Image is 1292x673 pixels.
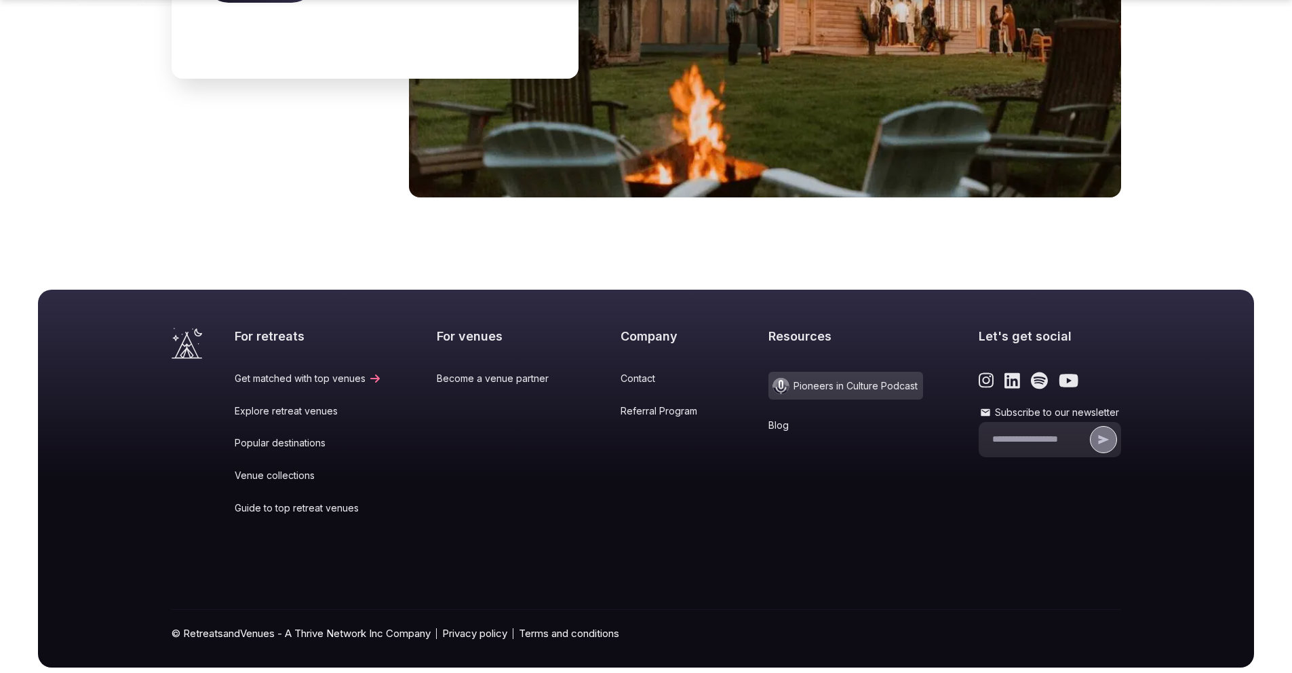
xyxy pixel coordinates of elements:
[519,626,619,640] a: Terms and conditions
[172,610,1121,668] div: © RetreatsandVenues - A Thrive Network Inc Company
[235,328,382,345] h2: For retreats
[768,419,923,432] a: Blog
[979,372,994,389] a: Link to the retreats and venues Instagram page
[1004,372,1020,389] a: Link to the retreats and venues LinkedIn page
[235,372,382,385] a: Get matched with top venues
[768,372,923,400] a: Pioneers in Culture Podcast
[235,501,382,515] a: Guide to top retreat venues
[235,469,382,482] a: Venue collections
[172,328,202,359] a: Visit the homepage
[621,404,713,418] a: Referral Program
[621,328,713,345] h2: Company
[437,328,565,345] h2: For venues
[621,372,713,385] a: Contact
[235,436,382,450] a: Popular destinations
[979,328,1121,345] h2: Let's get social
[442,626,507,640] a: Privacy policy
[1031,372,1048,389] a: Link to the retreats and venues Spotify page
[979,406,1121,419] label: Subscribe to our newsletter
[437,372,565,385] a: Become a venue partner
[1059,372,1078,389] a: Link to the retreats and venues Youtube page
[768,328,923,345] h2: Resources
[235,404,382,418] a: Explore retreat venues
